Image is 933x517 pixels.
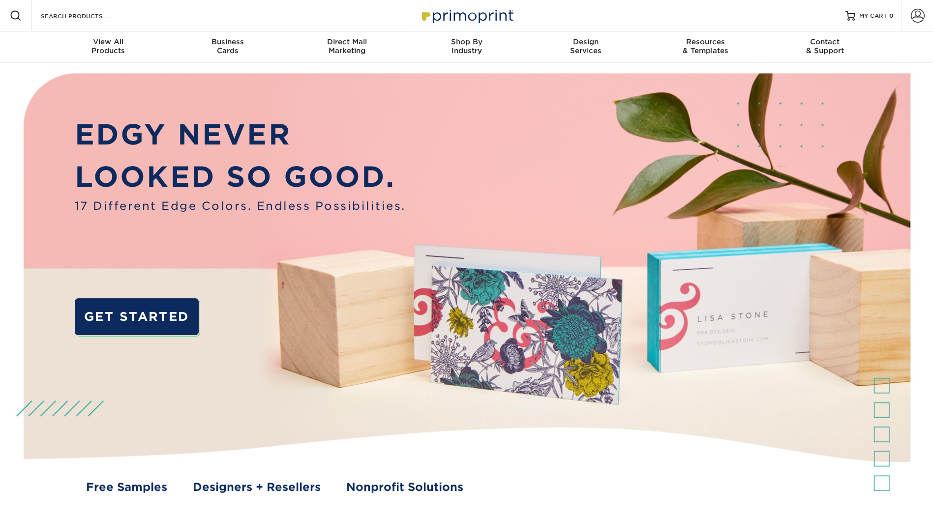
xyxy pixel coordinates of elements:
[526,31,646,63] a: DesignServices
[168,31,287,63] a: BusinessCards
[646,37,765,55] div: & Templates
[75,156,406,198] p: LOOKED SO GOOD.
[526,37,646,55] div: Services
[75,114,406,155] p: EDGY NEVER
[646,37,765,46] span: Resources
[765,37,885,46] span: Contact
[407,31,526,63] a: Shop ByIndustry
[407,37,526,55] div: Industry
[287,37,407,55] div: Marketing
[287,37,407,46] span: Direct Mail
[765,31,885,63] a: Contact& Support
[859,12,887,20] span: MY CART
[418,5,516,26] img: Primoprint
[168,37,287,55] div: Cards
[407,37,526,46] span: Shop By
[765,37,885,55] div: & Support
[287,31,407,63] a: Direct MailMarketing
[75,298,199,335] a: GET STARTED
[49,37,168,55] div: Products
[86,479,167,495] a: Free Samples
[75,198,406,214] span: 17 Different Edge Colors. Endless Possibilities.
[168,37,287,46] span: Business
[49,31,168,63] a: View AllProducts
[49,37,168,46] span: View All
[526,37,646,46] span: Design
[646,31,765,63] a: Resources& Templates
[40,10,136,22] input: SEARCH PRODUCTS.....
[193,479,321,495] a: Designers + Resellers
[889,12,894,19] span: 0
[346,479,463,495] a: Nonprofit Solutions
